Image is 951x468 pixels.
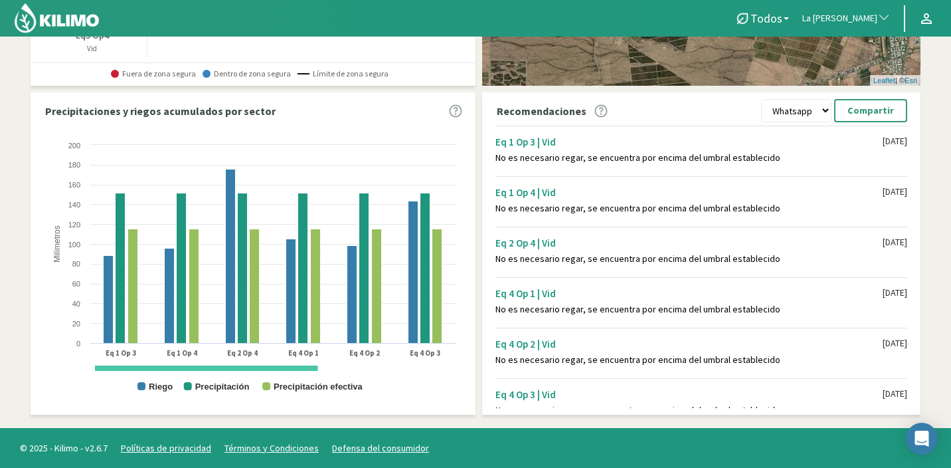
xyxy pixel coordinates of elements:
[495,186,883,199] div: Eq 1 Op 4 | Vid
[121,442,211,454] a: Políticas de privacidad
[274,382,363,392] text: Precipitación efectiva
[495,136,883,148] div: Eq 1 Op 3 | Vid
[883,186,907,197] div: [DATE]
[495,152,883,164] div: No es necesario regar, se encuentra por encima del umbral establecido
[834,99,907,122] button: Compartir
[349,348,380,358] text: Eq 4 Op 2
[68,181,80,189] text: 160
[495,354,883,366] div: No es necesario regar, se encuentra por encima del umbral establecido
[72,300,80,308] text: 40
[224,442,319,454] a: Términos y Condiciones
[203,69,291,78] span: Dentro de zona segura
[802,12,877,25] span: La [PERSON_NAME]
[495,203,883,214] div: No es necesario regar, se encuentra por encima del umbral establecido
[906,423,938,455] div: Open Intercom Messenger
[883,388,907,400] div: [DATE]
[106,348,136,358] text: Eq 1 Op 3
[495,253,883,265] div: No es necesario regar, se encuentra por encima del umbral establecido
[68,161,80,169] text: 180
[68,201,80,209] text: 140
[13,2,100,34] img: Kilimo
[495,304,883,315] div: No es necesario regar, se encuentra por encima del umbral establecido
[149,382,173,392] text: Riego
[883,136,907,147] div: [DATE]
[72,280,80,288] text: 60
[195,382,250,392] text: Precipitación
[410,348,440,358] text: Eq 4 Op 3
[52,226,62,263] text: Milímetros
[750,11,782,25] span: Todos
[13,441,114,455] span: © 2025 - Kilimo - v2.6.7
[495,405,883,416] div: No es necesario regar, se encuentra por encima del umbral establecido
[870,75,920,86] div: | ©
[288,348,319,358] text: Eq 4 Op 1
[332,442,429,454] a: Defensa del consumidor
[847,103,894,118] p: Compartir
[495,338,883,350] div: Eq 4 Op 2 | Vid
[68,221,80,229] text: 120
[497,103,586,119] p: Recomendaciones
[38,43,147,55] p: Vid
[883,287,907,298] div: [DATE]
[495,287,883,300] div: Eq 4 Op 1 | Vid
[796,4,897,33] button: La [PERSON_NAME]
[905,76,917,84] a: Esri
[68,142,80,150] text: 200
[883,237,907,248] div: [DATE]
[68,241,80,249] text: 100
[76,340,80,348] text: 0
[111,69,196,78] span: Fuera de zona segura
[167,348,197,358] text: Eq 1 Op 4
[495,237,883,249] div: Eq 2 Op 4 | Vid
[873,76,895,84] a: Leaflet
[298,69,389,78] span: Límite de zona segura
[495,388,883,401] div: Eq 4 Op 3 | Vid
[227,348,258,358] text: Eq 2 Op 4
[45,103,276,119] p: Precipitaciones y riegos acumulados por sector
[883,338,907,349] div: [DATE]
[72,260,80,268] text: 80
[72,320,80,328] text: 20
